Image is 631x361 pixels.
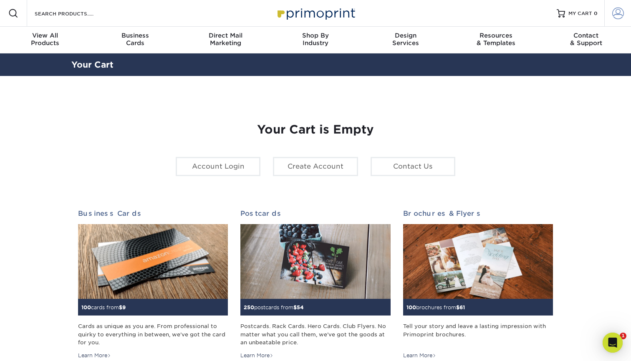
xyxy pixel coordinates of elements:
[603,333,623,353] div: Open Intercom Messenger
[244,304,254,311] span: 250
[541,32,631,39] span: Contact
[90,32,180,39] span: Business
[459,304,465,311] span: 61
[361,32,451,47] div: Services
[273,157,358,176] a: Create Account
[568,10,592,17] span: MY CART
[180,32,270,47] div: Marketing
[122,304,126,311] span: 9
[81,304,91,311] span: 100
[403,210,553,360] a: Brochures & Flyers 100brochures from$61 Tell your story and leave a lasting impression with Primo...
[78,210,228,217] h2: Business Cards
[119,304,122,311] span: $
[371,157,455,176] a: Contact Us
[270,32,361,47] div: Industry
[403,210,553,217] h2: Brochures & Flyers
[406,304,465,311] small: brochures from
[240,210,390,217] h2: Postcards
[270,32,361,39] span: Shop By
[403,352,436,359] div: Learn More
[456,304,459,311] span: $
[71,60,114,70] a: Your Cart
[594,10,598,16] span: 0
[90,27,180,53] a: BusinessCards
[240,210,390,360] a: Postcards 250postcards from$54 Postcards. Rack Cards. Hero Cards. Club Flyers. No matter what you...
[90,32,180,47] div: Cards
[78,210,228,360] a: Business Cards 100cards from$9 Cards as unique as you are. From professional to quirky to everyth...
[270,27,361,53] a: Shop ByIndustry
[244,304,304,311] small: postcards from
[451,32,541,47] div: & Templates
[403,322,553,346] div: Tell your story and leave a lasting impression with Primoprint brochures.
[78,123,553,137] h1: Your Cart is Empty
[34,8,115,18] input: SEARCH PRODUCTS.....
[297,304,304,311] span: 54
[620,333,626,339] span: 1
[240,322,390,346] div: Postcards. Rack Cards. Hero Cards. Club Flyers. No matter what you call them, we've got the goods...
[78,224,228,299] img: Business Cards
[180,27,270,53] a: Direct MailMarketing
[176,157,260,176] a: Account Login
[406,304,416,311] span: 100
[541,27,631,53] a: Contact& Support
[81,304,126,311] small: cards from
[451,32,541,39] span: Resources
[274,4,357,22] img: Primoprint
[361,27,451,53] a: DesignServices
[180,32,270,39] span: Direct Mail
[78,322,228,346] div: Cards as unique as you are. From professional to quirky to everything in between, we've got the c...
[541,32,631,47] div: & Support
[403,224,553,299] img: Brochures & Flyers
[361,32,451,39] span: Design
[451,27,541,53] a: Resources& Templates
[240,224,390,299] img: Postcards
[293,304,297,311] span: $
